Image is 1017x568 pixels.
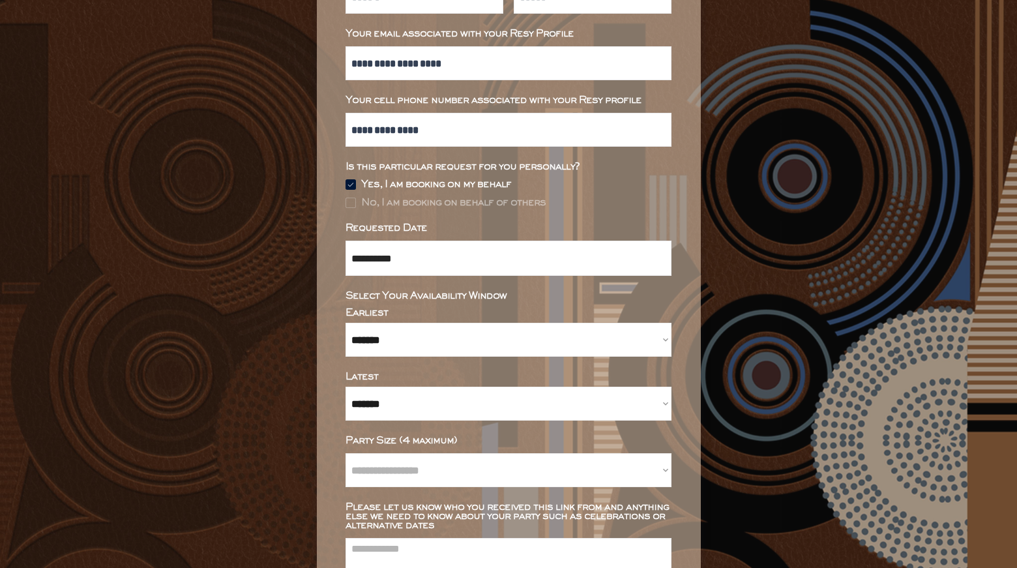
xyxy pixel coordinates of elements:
[346,291,671,301] div: Select Your Availability Window
[346,436,671,445] div: Party Size (4 maximum)
[346,198,356,208] img: Rectangle%20315%20%281%29.svg
[361,180,511,189] div: Yes, I am booking on my behalf
[346,224,671,233] div: Requested Date
[346,29,671,38] div: Your email associated with your Resy Profile
[361,198,546,207] div: No, I am booking on behalf of others
[346,179,356,190] img: Group%2048096532.svg
[346,308,671,318] div: Earliest
[346,503,671,530] div: Please let us know who you received this link from and anything else we need to know about your p...
[346,162,671,172] div: Is this particular request for you personally?
[346,96,671,105] div: Your cell phone number associated with your Resy profile
[346,372,671,381] div: Latest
